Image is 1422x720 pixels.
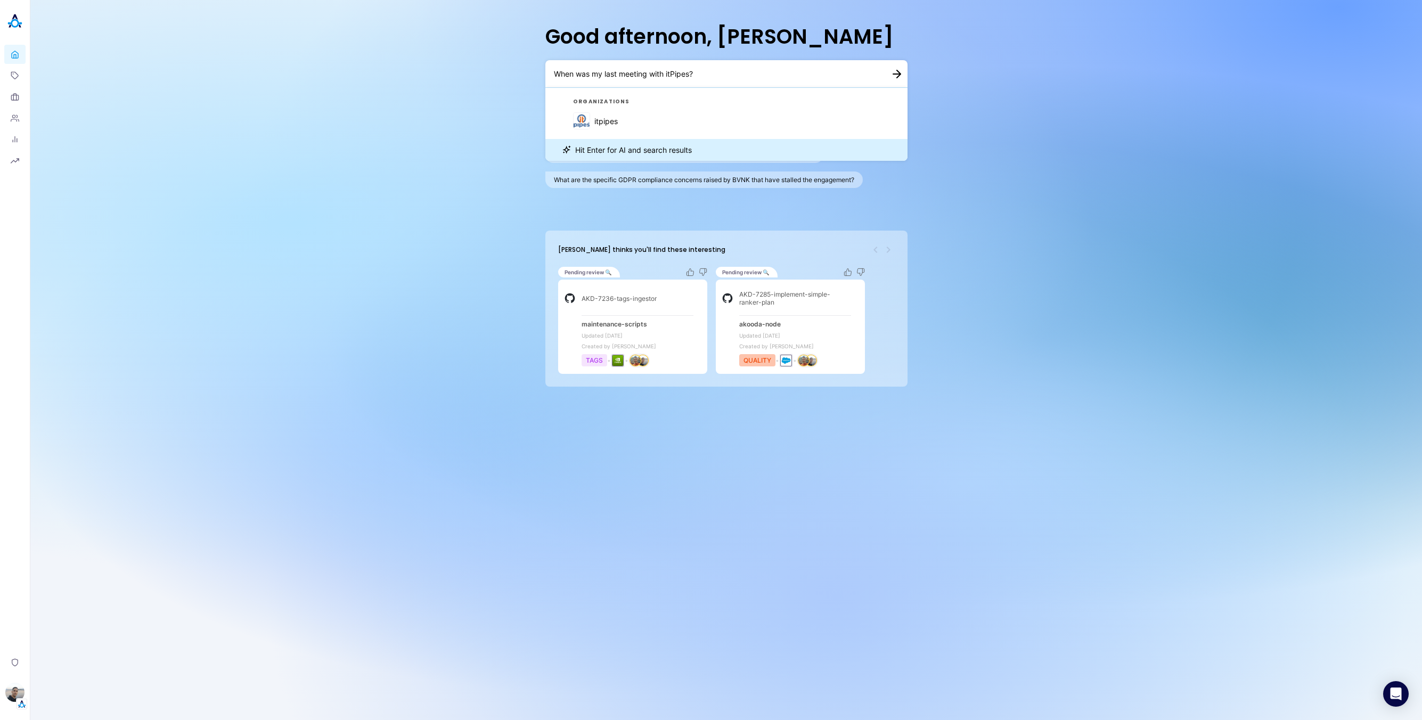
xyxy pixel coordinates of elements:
button: Dislike [856,268,865,276]
button: Like [844,268,852,276]
button: Like [686,268,694,276]
button: Dislike [699,268,707,276]
button: itpipesitpipes [545,109,908,133]
a: topic badge [739,354,775,366]
div: Pending review 🔍 [716,267,778,277]
img: data [781,355,791,366]
div: Go to person's profile [805,355,817,366]
button: What are the specific GDPR compliance concerns raised by BVNK that have stalled the engagement? [545,171,863,188]
a: topic badge [582,354,607,366]
h4: [PERSON_NAME] thinks you'll find these interesting [558,245,725,255]
textarea: When was my last meeting with itPipes? [554,69,873,79]
a: person badge [630,355,637,366]
div: highlight-card [558,267,707,374]
img: Eran Naor [798,355,809,366]
img: run [612,355,623,366]
img: Github [720,291,735,306]
span: AKD-7285-implement-simple-ranker-plan [739,290,851,307]
a: organization badge [612,355,619,366]
div: Go to person's profile [637,355,649,366]
a: person badge [805,355,813,366]
img: Eli Leon [5,683,24,702]
h1: Good afternoon, [PERSON_NAME] [545,21,908,52]
span: bullet space [793,356,797,364]
img: Eli Leon [638,355,648,366]
div: Open Intercom Messenger [1383,681,1409,707]
span: bullet space [775,356,779,364]
div: Pending review 🔍 [558,267,620,277]
div: itpipes [594,117,618,126]
img: itpipes [573,112,590,129]
div: maintenance-scripts [582,320,647,328]
h3: organizations [545,94,630,109]
a: person badge [637,355,644,366]
button: Previous [869,243,882,256]
button: Eli Leon [805,355,817,366]
img: Github [562,291,577,306]
a: person badge [798,355,805,366]
div: Go to organization's profile [780,355,792,366]
span: bullet space [625,356,628,364]
button: Eli Leon [637,355,649,366]
button: Eran Naor [798,355,810,366]
button: run [612,355,624,366]
span: Updated [DATE] [739,332,851,339]
img: Tenant Logo [17,699,27,709]
span: bullet space [607,356,611,364]
div: Go to person's profile [798,355,810,366]
img: Eli Leon [806,355,816,366]
button: data [780,355,792,366]
span: AKD-7236-tags-ingestor [582,294,657,303]
button: Eli LeonTenant Logo [4,678,26,709]
span: Updated [DATE] [582,332,693,339]
div: highlight-card [716,267,865,374]
div: Go to person's profile [630,355,641,366]
span: Hit Enter for AI and search results [575,145,692,154]
div: Go to organization's profile [612,355,624,366]
div: akooda-node [739,320,781,328]
button: Next [882,243,895,256]
div: TAGS [582,354,607,366]
img: Eran Naor [630,355,641,366]
span: Created by [PERSON_NAME] [739,343,851,349]
span: Created by [PERSON_NAME] [582,343,693,349]
div: QUALITY [739,354,775,366]
a: organization badge [780,355,788,366]
img: Akooda Logo [4,11,26,32]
